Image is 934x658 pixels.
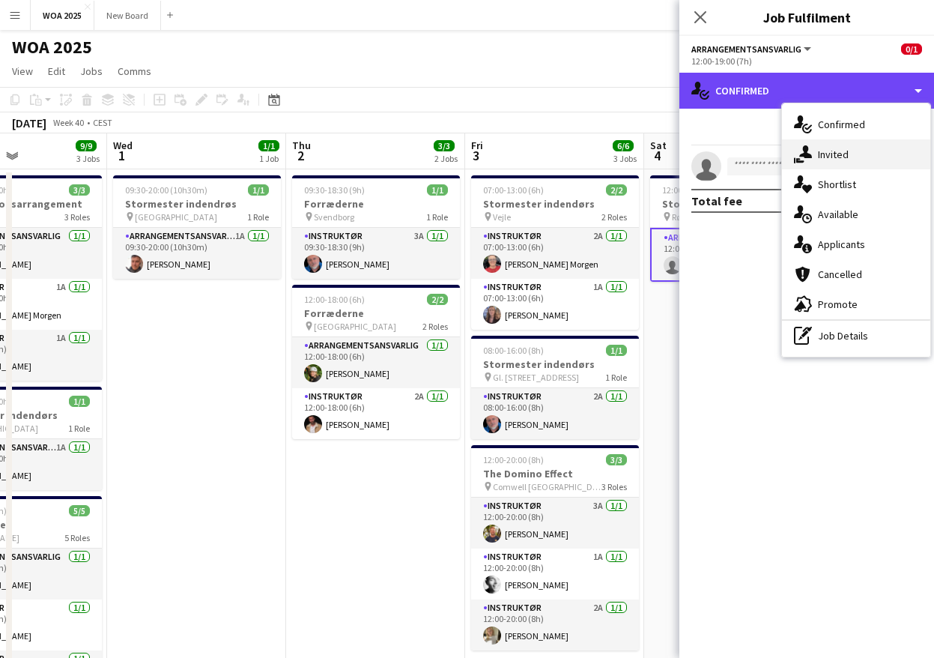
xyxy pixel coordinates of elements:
app-job-card: 12:00-18:00 (6h)2/2Forræderne [GEOGRAPHIC_DATA]2 RolesArrangementsansvarlig1/112:00-18:00 (6h)[PE... [292,285,460,439]
div: 3 Jobs [613,153,637,164]
span: Wed [113,139,133,152]
h3: Stormester indendørs [471,197,639,211]
span: Comwell [GEOGRAPHIC_DATA] [493,481,601,492]
div: 1 Job [259,153,279,164]
div: CEST [93,117,112,128]
div: 2 Jobs [434,153,458,164]
span: Available [818,208,858,221]
a: Edit [42,61,71,81]
button: Arrangementsansvarlig [691,43,813,55]
span: 3 [469,147,483,164]
span: 1 Role [426,211,448,223]
span: 09:30-18:30 (9h) [304,184,365,196]
a: View [6,61,39,81]
span: Cancelled [818,268,862,281]
span: 3/3 [606,454,627,465]
span: 09:30-20:00 (10h30m) [125,184,207,196]
span: 3/3 [69,184,90,196]
span: Thu [292,139,311,152]
div: 3 Jobs [76,153,100,164]
span: 12:00-20:00 (8h) [483,454,544,465]
span: 1/1 [606,345,627,356]
app-job-card: 12:00-20:00 (8h)3/3The Domino Effect Comwell [GEOGRAPHIC_DATA]3 RolesInstruktør3A1/112:00-20:00 (... [471,445,639,651]
h3: Stormester indendørs [650,197,818,211]
button: WOA 2025 [31,1,94,30]
app-card-role: Instruktør2A1/112:00-18:00 (6h)[PERSON_NAME] [292,388,460,439]
span: Rødovre [672,211,703,223]
span: 1/1 [427,184,448,196]
span: 12:00-18:00 (6h) [304,294,365,305]
app-job-card: 07:00-13:00 (6h)2/2Stormester indendørs Vejle2 RolesInstruktør2A1/107:00-13:00 (6h)[PERSON_NAME] ... [471,175,639,330]
span: 1 Role [247,211,269,223]
span: Vejle [493,211,511,223]
span: 1 [111,147,133,164]
span: Week 40 [49,117,87,128]
span: Gl. [STREET_ADDRESS] [493,372,579,383]
span: Invited [818,148,849,161]
span: 3 Roles [601,481,627,492]
span: 08:00-16:00 (8h) [483,345,544,356]
app-card-role: Arrangementsansvarlig1/112:00-18:00 (6h)[PERSON_NAME] [292,337,460,388]
span: [GEOGRAPHIC_DATA] [135,211,217,223]
span: Arrangementsansvarlig [691,43,801,55]
div: 12:00-19:00 (7h) [691,55,922,67]
app-card-role: Arrangementsansvarlig1A1/109:30-20:00 (10h30m)[PERSON_NAME] [113,228,281,279]
span: 1 Role [605,372,627,383]
span: 5 Roles [64,532,90,543]
span: Shortlist [818,178,856,191]
span: Fri [471,139,483,152]
app-job-card: 09:30-18:30 (9h)1/1Forræderne Svendborg1 RoleInstruktør3A1/109:30-18:30 (9h)[PERSON_NAME] [292,175,460,279]
div: Total fee [691,193,742,208]
a: Comms [112,61,157,81]
span: Promote [818,298,858,311]
h3: Job Fulfilment [679,7,934,27]
h3: Stormester indendrøs [113,197,281,211]
span: Svendborg [314,211,354,223]
h3: The Domino Effect [471,467,639,480]
span: 4 [648,147,667,164]
span: 0/1 [901,43,922,55]
span: Applicants [818,238,865,251]
app-card-role: Instruktør1A1/107:00-13:00 (6h)[PERSON_NAME] [471,279,639,330]
div: 09:30-20:00 (10h30m)1/1Stormester indendrøs [GEOGRAPHIC_DATA]1 RoleArrangementsansvarlig1A1/109:3... [113,175,281,279]
app-job-card: 08:00-16:00 (8h)1/1Stormester indendørs Gl. [STREET_ADDRESS]1 RoleInstruktør2A1/108:00-16:00 (8h)... [471,336,639,439]
app-card-role: Instruktør2A1/108:00-16:00 (8h)[PERSON_NAME] [471,388,639,439]
span: 2 Roles [601,211,627,223]
span: [GEOGRAPHIC_DATA] [314,321,396,332]
h3: Forræderne [292,307,460,320]
app-card-role: Instruktør2A1/107:00-13:00 (6h)[PERSON_NAME] Morgen [471,228,639,279]
app-card-role: Instruktør3A1/112:00-20:00 (8h)[PERSON_NAME] [471,498,639,549]
span: 6/6 [613,140,634,151]
div: Confirmed [679,73,934,109]
span: 5/5 [69,505,90,516]
div: [DATE] [12,115,46,130]
span: Comms [118,64,151,78]
h3: Stormester indendørs [471,357,639,371]
span: Jobs [80,64,103,78]
app-card-role: Arrangementsansvarlig1A0/112:00-19:00 (7h) [650,228,818,282]
span: 1/1 [248,184,269,196]
app-card-role: Instruktør2A1/112:00-20:00 (8h)[PERSON_NAME] [471,600,639,651]
span: 2 [290,147,311,164]
app-job-card: 12:00-19:00 (7h)0/1Stormester indendørs Rødovre1 RoleArrangementsansvarlig1A0/112:00-19:00 (7h) [650,175,818,282]
button: New Board [94,1,161,30]
app-card-role: Instruktør3A1/109:30-18:30 (9h)[PERSON_NAME] [292,228,460,279]
span: 12:00-19:00 (7h) [662,184,723,196]
div: Job Details [782,321,930,351]
span: Confirmed [818,118,865,131]
span: 2/2 [427,294,448,305]
span: 07:00-13:00 (6h) [483,184,544,196]
span: 1 Role [68,423,90,434]
span: 3 Roles [64,211,90,223]
span: View [12,64,33,78]
h3: Forræderne [292,197,460,211]
h1: WOA 2025 [12,36,92,58]
span: 3/3 [434,140,455,151]
app-card-role: Instruktør1A1/112:00-20:00 (8h)[PERSON_NAME] [471,549,639,600]
span: Edit [48,64,65,78]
